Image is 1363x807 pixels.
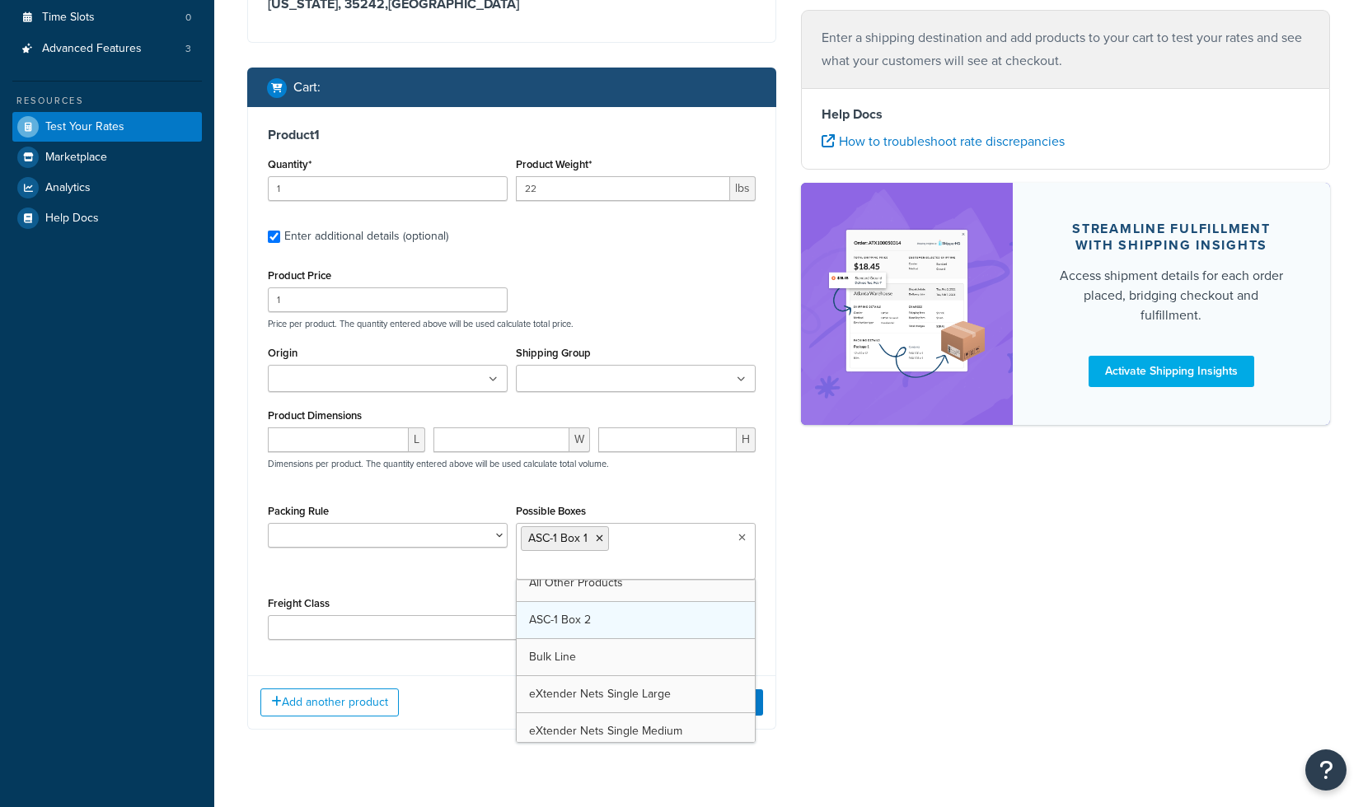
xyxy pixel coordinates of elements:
span: eXtender Nets Single Large [529,685,671,702]
label: Shipping Group [516,347,591,359]
a: Bulk Line [517,639,755,675]
button: Add another product [260,688,399,716]
label: Freight Class [268,597,330,609]
div: Access shipment details for each order placed, bridging checkout and fulfillment. [1052,266,1290,325]
label: Quantity* [268,158,311,170]
span: eXtender Nets Single Medium [529,722,682,739]
a: All Other Products [517,565,755,601]
input: 0.00 [516,176,730,201]
span: Advanced Features [42,42,142,56]
input: 0 [268,176,508,201]
span: Bulk Line [529,648,576,665]
img: feature-image-si-e24932ea9b9fcd0ff835db86be1ff8d589347e8876e1638d903ea230a36726be.png [826,208,988,400]
a: ASC-1 Box 2 [517,602,755,638]
span: lbs [730,176,756,201]
p: Dimensions per product. The quantity entered above will be used calculate total volume. [264,458,609,469]
label: Product Price [268,269,331,282]
h4: Help Docs [822,105,1309,124]
span: 0 [185,11,191,25]
h3: Product 1 [268,127,756,143]
a: Activate Shipping Insights [1089,356,1254,387]
a: Analytics [12,173,202,203]
a: eXtender Nets Single Medium [517,713,755,749]
a: Time Slots0 [12,2,202,33]
span: 3 [185,42,191,56]
a: Help Docs [12,203,202,233]
div: Enter additional details (optional) [284,225,448,248]
span: Time Slots [42,11,95,25]
a: How to troubleshoot rate discrepancies [822,132,1065,151]
a: Advanced Features3 [12,34,202,64]
span: All Other Products [529,574,623,591]
label: Product Dimensions [268,409,362,422]
h2: Cart : [293,80,321,95]
a: eXtender Nets Single Large [517,676,755,712]
label: Possible Boxes [516,505,586,517]
span: H [737,427,756,452]
div: Streamline Fulfillment with Shipping Insights [1052,221,1290,254]
span: Test Your Rates [45,120,124,134]
p: Enter a shipping destination and add products to your cart to test your rates and see what your c... [822,26,1309,72]
span: ASC-1 Box 1 [528,529,588,547]
span: Help Docs [45,212,99,226]
span: Analytics [45,181,91,195]
span: Marketplace [45,151,107,165]
span: W [569,427,590,452]
div: Resources [12,94,202,108]
button: Open Resource Center [1305,749,1347,791]
label: Product Weight* [516,158,592,170]
label: Origin [268,347,297,359]
a: Marketplace [12,142,202,172]
span: ASC-1 Box 2 [529,611,591,628]
li: Time Slots [12,2,202,33]
li: Advanced Features [12,34,202,64]
input: Enter additional details (optional) [268,231,280,243]
label: Packing Rule [268,505,329,517]
p: Price per product. The quantity entered above will be used calculate total price. [264,318,760,329]
span: L [409,427,425,452]
a: Test Your Rates [12,112,202,142]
